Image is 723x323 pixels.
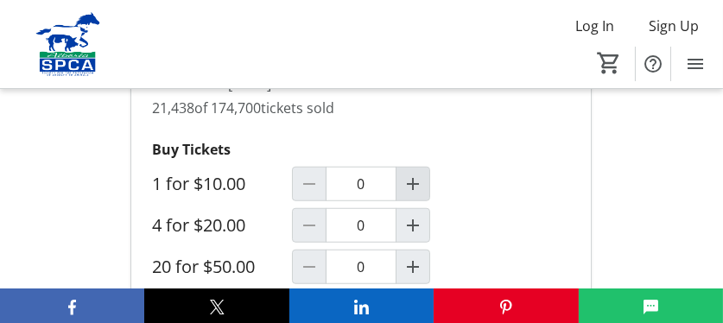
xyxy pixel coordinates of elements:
button: Pinterest [434,288,578,323]
button: Help [636,47,670,81]
button: SMS [579,288,723,323]
button: Increment by one [396,209,429,242]
button: Log In [561,12,628,40]
span: Sign Up [649,16,699,36]
label: 4 for $20.00 [152,215,245,236]
p: 21,438 tickets sold [152,98,570,118]
button: X [144,288,289,323]
strong: Buy Tickets [152,140,231,159]
button: LinkedIn [289,288,434,323]
span: Log In [575,16,614,36]
button: Menu [678,47,713,81]
img: Alberta SPCA's Logo [10,12,125,77]
button: Sign Up [635,12,713,40]
label: 20 for $50.00 [152,256,255,277]
button: Cart [593,47,625,79]
button: Increment by one [396,168,429,200]
label: 1 for $10.00 [152,174,245,194]
button: Increment by one [396,250,429,283]
span: of 174,700 [194,98,261,117]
